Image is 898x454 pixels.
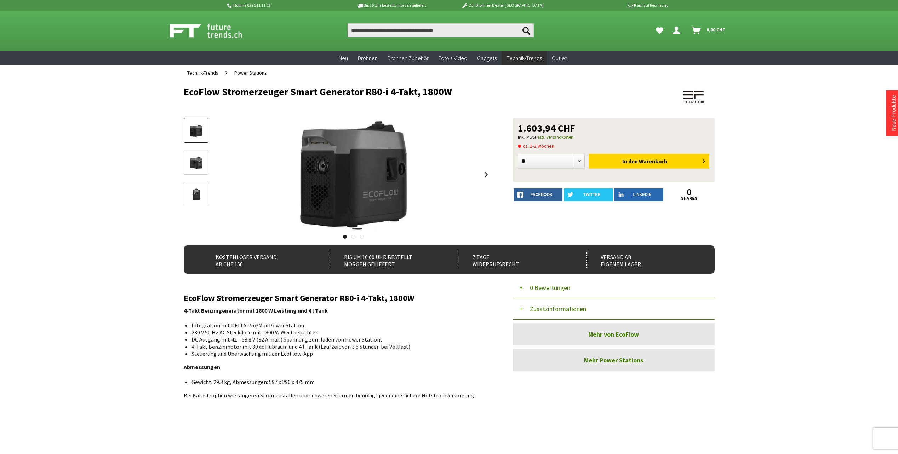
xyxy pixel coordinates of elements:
a: Foto + Video [434,51,472,65]
a: Technik-Trends [502,51,547,65]
img: Shop Futuretrends - zur Startseite wechseln [170,22,258,40]
span: Technik-Trends [187,70,218,76]
button: In den Warenkorb [589,154,709,169]
a: Warenkorb [689,23,729,37]
li: 230 V 50 Hz AC Steckdose mit 1800 W Wechselrichter [191,329,486,336]
p: DJI Drohnen Dealer [GEOGRAPHIC_DATA] [447,1,557,10]
span: Outlet [552,54,567,62]
span: Gadgets [477,54,497,62]
a: zzgl. Versandkosten [537,134,573,140]
p: Hotline 032 511 11 03 [226,1,337,10]
span: 0,00 CHF [707,24,725,35]
span: Technik-Trends [507,54,542,62]
button: Suchen [519,23,534,37]
span: Neu [339,54,348,62]
a: Drohnen [353,51,383,65]
a: Mehr Power Stations [513,349,715,371]
a: Gadgets [472,51,502,65]
a: Mehr von EcoFlow [513,323,715,345]
strong: 4-Takt Benzingenerator mit 1800 W Leistung und 4 l Tank [184,307,328,314]
a: twitter [564,188,613,201]
h1: EcoFlow Stromerzeuger Smart Generator R80-i 4-Takt, 1800W [184,86,608,97]
p: Kauf auf Rechnung [558,1,668,10]
span: Drohnen [358,54,378,62]
div: Kostenloser Versand ab CHF 150 [201,251,314,268]
a: Neue Produkte [890,95,897,131]
div: Versand ab eigenem Lager [586,251,699,268]
p: Bis 16 Uhr bestellt, morgen geliefert. [337,1,447,10]
a: Drohnen Zubehör [383,51,434,65]
span: 1.603,94 CHF [518,123,575,133]
h2: EcoFlow Stromerzeuger Smart Generator R80-i 4-Takt, 1800W [184,293,492,303]
li: Integration mit DELTA Pro/Max Power Station [191,322,486,329]
span: twitter [583,192,601,197]
span: Drohnen Zubehör [388,54,429,62]
button: Zusatzinformationen [513,298,715,320]
button: 0 Bewertungen [513,277,715,298]
a: Power Stations [231,65,270,81]
input: Produkt, Marke, Kategorie, EAN, Artikelnummer… [348,23,534,37]
div: Bis um 16:00 Uhr bestellt Morgen geliefert [330,251,442,268]
strong: Abmessungen [184,363,220,371]
img: EcoFlow [672,86,715,107]
span: In den [622,158,638,165]
a: LinkedIn [614,188,664,201]
span: Power Stations [234,70,267,76]
span: LinkedIn [633,192,652,197]
a: shares [665,196,714,201]
span: facebook [531,192,553,197]
li: Steuerung und Überwachung mit der EcoFlow-App [191,350,486,357]
div: 7 Tage Widerrufsrecht [458,251,571,268]
a: facebook [514,188,563,201]
p: inkl. MwSt. [518,133,710,141]
a: Dein Konto [670,23,686,37]
a: Technik-Trends [184,65,222,81]
span: Foto + Video [439,54,467,62]
li: Gewicht: 29.3 kg, Abmessungen: 597 x 296 x 475 mm [191,378,486,385]
li: DC Ausgang mit 42 – 58.8 V (32 A max.) Spannung zum laden von Power Stations [191,336,486,343]
img: Vorschau: EcoFlow Stromerzeuger Smart Generator R80-i 4-Takt, 1800W [186,124,206,138]
span: ca. 1-2 Wochen [518,142,554,150]
span: Warenkorb [639,158,667,165]
a: Meine Favoriten [652,23,667,37]
img: EcoFlow Stromerzeuger Smart Generator R80-i 4-Takt, 1800W [264,118,444,231]
a: Outlet [547,51,572,65]
a: Neu [334,51,353,65]
span: Bei Katastrophen wie längeren Stromausfällen und schweren Stürmen benötigt jeder eine sichere Not... [184,392,475,399]
li: 4-Takt Benzinmotor mit 80 cc Hubraum und 4 l Tank (Laufzeit von 3.5 Stunden bei Volllast) [191,343,486,350]
a: 0 [665,188,714,196]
